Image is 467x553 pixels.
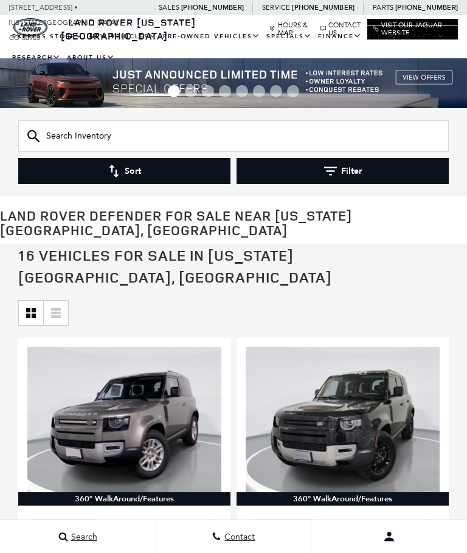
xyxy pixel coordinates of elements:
img: Land Rover [13,18,47,36]
a: Service & Parts [365,26,448,47]
span: Go to slide 6 [253,85,265,97]
a: Specials [263,26,315,47]
a: Pre-Owned Vehicles [160,26,263,47]
a: New Vehicles [86,26,160,47]
span: Go to slide 7 [270,85,282,97]
a: Research [9,47,64,69]
a: [PHONE_NUMBER] [292,3,355,12]
a: land-rover [13,18,47,36]
span: Go to slide 5 [236,85,248,97]
button: Open user profile menu [312,521,467,552]
div: 360° WalkAround/Features [18,492,230,506]
span: Go to slide 1 [168,85,180,97]
button: Compare Vehicle [246,519,319,535]
input: Search Inventory [18,120,449,152]
a: [STREET_ADDRESS] • [US_STATE][GEOGRAPHIC_DATA], CO 80905 [9,4,119,42]
span: Go to slide 4 [219,85,231,97]
a: [PHONE_NUMBER] [181,3,244,12]
nav: Main Navigation [9,26,458,69]
span: Go to slide 3 [202,85,214,97]
span: Contact [221,532,255,542]
span: Go to slide 2 [185,85,197,97]
button: Save Vehicle [203,519,221,542]
a: EXPRESS STORE [9,26,86,47]
a: Land Rover [US_STATE][GEOGRAPHIC_DATA] [61,16,196,43]
button: Filter [237,158,449,184]
span: Go to slide 8 [287,85,299,97]
a: Visit Our Jaguar Website [373,21,452,37]
div: 360° WalkAround/Features [237,492,449,506]
button: Save Vehicle [421,519,440,542]
span: 16 Vehicles for Sale in [US_STATE][GEOGRAPHIC_DATA], [GEOGRAPHIC_DATA] [18,246,332,287]
img: 2025 LAND ROVER Defender 90 S [27,347,221,492]
a: Hours & Map [269,21,314,37]
a: Contact Us [320,21,362,37]
button: Sort [18,158,230,184]
a: [PHONE_NUMBER] [395,3,458,12]
a: Finance [315,26,365,47]
img: 2025 LAND ROVER Defender 110 S [246,347,440,492]
span: Search [68,532,97,542]
button: Compare Vehicle [27,519,100,535]
a: About Us [64,47,118,69]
